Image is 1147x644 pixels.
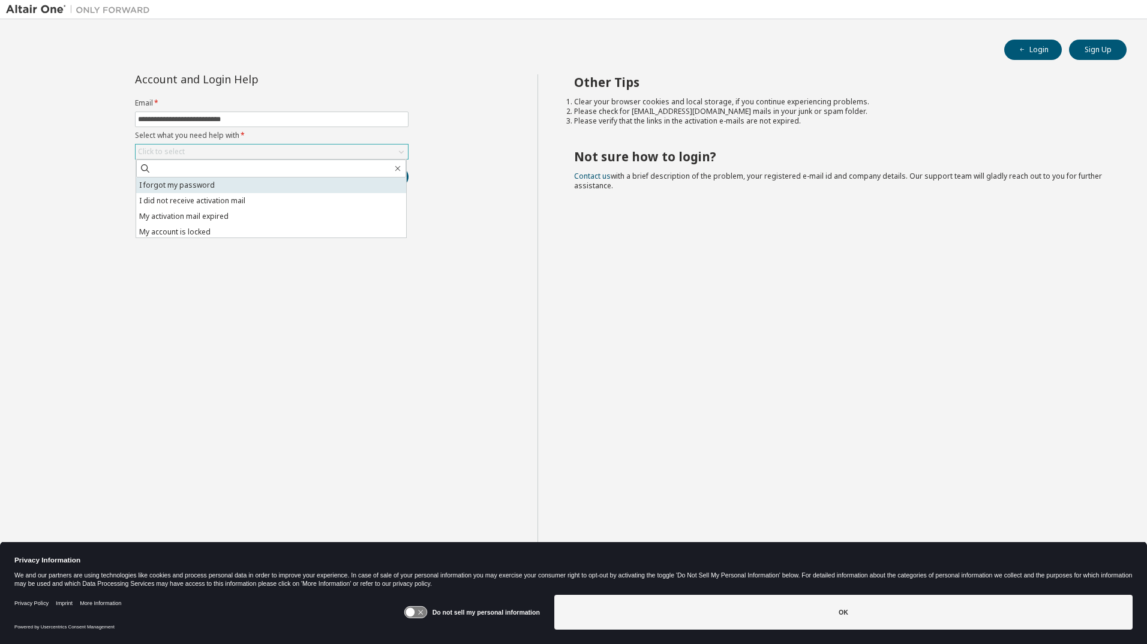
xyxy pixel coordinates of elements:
li: I forgot my password [136,177,406,193]
h2: Other Tips [574,74,1106,90]
label: Email [135,98,409,108]
span: with a brief description of the problem, your registered e-mail id and company details. Our suppo... [574,171,1102,191]
h2: Not sure how to login? [574,149,1106,164]
li: Clear your browser cookies and local storage, if you continue experiencing problems. [574,97,1106,107]
li: Please check for [EMAIL_ADDRESS][DOMAIN_NAME] mails in your junk or spam folder. [574,107,1106,116]
div: Click to select [136,145,408,159]
button: Sign Up [1069,40,1127,60]
div: Click to select [138,147,185,157]
div: Account and Login Help [135,74,354,84]
a: Contact us [574,171,611,181]
li: Please verify that the links in the activation e-mails are not expired. [574,116,1106,126]
img: Altair One [6,4,156,16]
button: Login [1004,40,1062,60]
label: Select what you need help with [135,131,409,140]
